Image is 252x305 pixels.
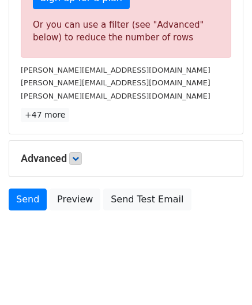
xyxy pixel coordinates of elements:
[21,78,210,87] small: [PERSON_NAME][EMAIL_ADDRESS][DOMAIN_NAME]
[33,18,219,44] div: Or you can use a filter (see "Advanced" below) to reduce the number of rows
[21,152,231,165] h5: Advanced
[194,250,252,305] iframe: Chat Widget
[50,189,100,210] a: Preview
[21,92,210,100] small: [PERSON_NAME][EMAIL_ADDRESS][DOMAIN_NAME]
[103,189,191,210] a: Send Test Email
[21,108,69,122] a: +47 more
[21,66,210,74] small: [PERSON_NAME][EMAIL_ADDRESS][DOMAIN_NAME]
[9,189,47,210] a: Send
